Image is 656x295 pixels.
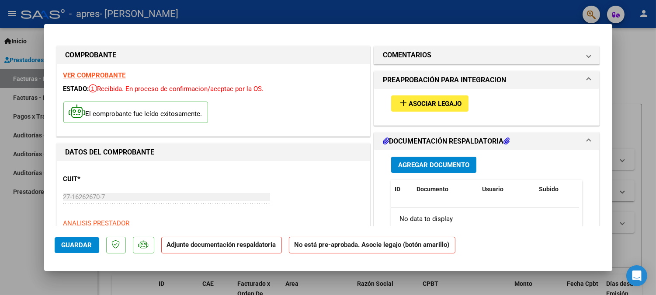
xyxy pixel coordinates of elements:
span: Recibida. En proceso de confirmacion/aceptac por la OS. [89,85,264,93]
datatable-header-cell: Usuario [479,180,535,199]
button: Asociar Legajo [391,95,469,112]
span: Usuario [482,186,503,193]
strong: DATOS DEL COMPROBANTE [66,148,155,156]
span: Subido [539,186,559,193]
button: Agregar Documento [391,157,476,173]
a: VER COMPROBANTE [63,71,126,79]
mat-expansion-panel-header: DOCUMENTACIÓN RESPALDATORIA [374,133,600,150]
div: No data to display [391,208,579,230]
span: Asociar Legajo [409,100,462,108]
p: CUIT [63,174,153,184]
div: PREAPROBACIÓN PARA INTEGRACION [374,89,600,125]
h1: COMENTARIOS [383,50,431,60]
span: ESTADO: [63,85,89,93]
h1: PREAPROBACIÓN PARA INTEGRACION [383,75,506,85]
h1: DOCUMENTACIÓN RESPALDATORIA [383,136,510,147]
datatable-header-cell: Subido [535,180,579,199]
span: ANALISIS PRESTADOR [63,219,130,227]
datatable-header-cell: ID [391,180,413,199]
strong: No está pre-aprobada. Asocie legajo (botón amarillo) [289,237,455,254]
mat-expansion-panel-header: PREAPROBACIÓN PARA INTEGRACION [374,71,600,89]
p: El comprobante fue leído exitosamente. [63,102,208,123]
button: Guardar [55,237,99,253]
strong: COMPROBANTE [66,51,117,59]
mat-expansion-panel-header: COMENTARIOS [374,46,600,64]
div: Open Intercom Messenger [626,265,647,286]
span: Guardar [62,241,92,249]
span: ID [395,186,400,193]
span: Agregar Documento [398,161,469,169]
datatable-header-cell: Documento [413,180,479,199]
mat-icon: add [398,98,409,108]
strong: Adjunte documentación respaldatoria [167,241,276,249]
span: Documento [417,186,448,193]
